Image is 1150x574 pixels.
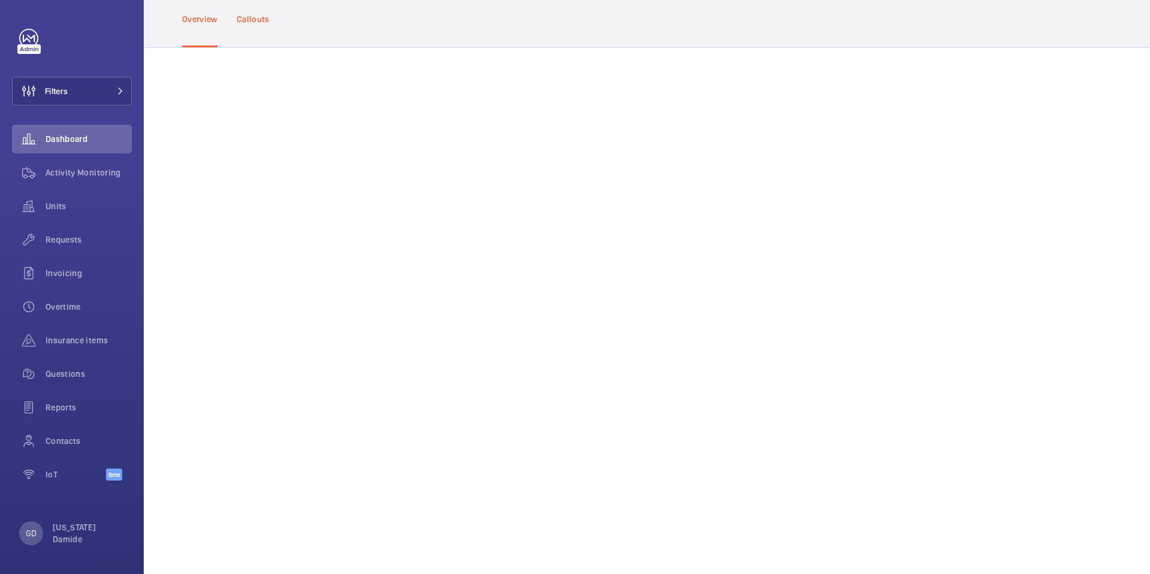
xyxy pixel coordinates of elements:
span: Dashboard [46,133,132,145]
span: Reports [46,401,132,413]
span: Insurance items [46,334,132,346]
span: Overtime [46,301,132,313]
span: Units [46,200,132,212]
span: Filters [45,85,68,97]
span: Requests [46,234,132,246]
span: Questions [46,368,132,380]
span: Contacts [46,435,132,447]
button: Filters [12,77,132,105]
span: IoT [46,469,106,481]
span: Beta [106,469,122,481]
p: Callouts [237,13,270,25]
p: Overview [182,13,217,25]
span: Invoicing [46,267,132,279]
p: [US_STATE] Damide [53,521,125,545]
span: Activity Monitoring [46,167,132,179]
p: GD [26,527,37,539]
